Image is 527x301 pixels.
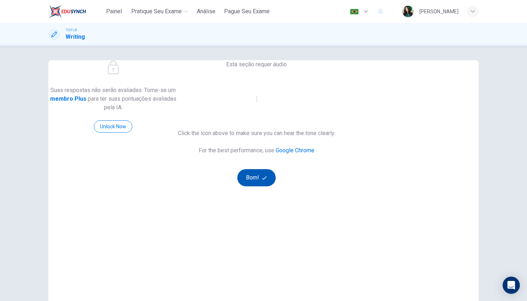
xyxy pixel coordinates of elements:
button: Pratique seu exame [128,5,191,18]
h1: Writing [66,33,85,41]
h6: Suas respostas não serão avaliadas. Torne-se um para ter suas pontuações avaliadas pela IA. [48,86,178,112]
img: pt [350,9,359,14]
a: Google Chrome [276,147,314,154]
button: Análise [194,5,218,18]
button: Painel [103,5,125,18]
h6: For the best performance, use [199,146,314,155]
img: EduSynch logo [48,4,86,19]
h6: Esta seção requer áudio [178,60,335,69]
div: Open Intercom Messenger [503,277,520,294]
span: Pague Seu Exame [224,7,270,16]
img: Profile picture [402,6,414,17]
h6: Click the icon above to make sure you can hear the tone clearly. [178,129,335,138]
button: Unlock Now [94,120,132,133]
a: EduSynch logo [48,4,103,19]
span: Painel [106,7,122,16]
button: Pague Seu Exame [221,5,272,18]
button: Bom! [237,169,276,186]
span: Análise [197,7,215,16]
span: TOEFL® [66,28,77,33]
span: Pratique seu exame [131,7,182,16]
div: [PERSON_NAME] [419,7,459,16]
strong: membro Plus [50,95,86,102]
